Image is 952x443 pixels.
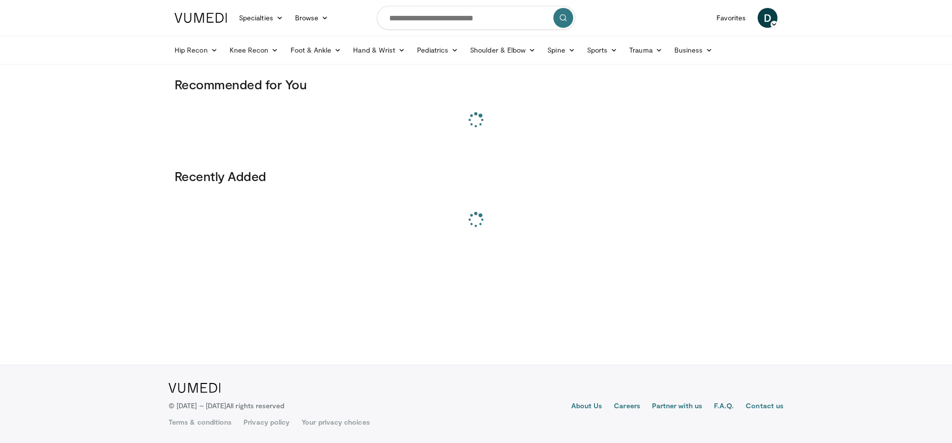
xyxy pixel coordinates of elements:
[623,40,668,60] a: Trauma
[169,383,221,393] img: VuMedi Logo
[714,401,734,413] a: F.A.Q.
[581,40,624,60] a: Sports
[711,8,752,28] a: Favorites
[652,401,702,413] a: Partner with us
[758,8,777,28] a: D
[169,40,224,60] a: Hip Recon
[233,8,289,28] a: Specialties
[614,401,640,413] a: Careers
[668,40,719,60] a: Business
[175,168,777,184] h3: Recently Added
[175,76,777,92] h3: Recommended for You
[411,40,464,60] a: Pediatrics
[289,8,335,28] a: Browse
[285,40,348,60] a: Foot & Ankle
[464,40,541,60] a: Shoulder & Elbow
[377,6,575,30] input: Search topics, interventions
[347,40,411,60] a: Hand & Wrist
[169,401,285,411] p: © [DATE] – [DATE]
[169,417,232,427] a: Terms & conditions
[301,417,369,427] a: Your privacy choices
[243,417,290,427] a: Privacy policy
[224,40,285,60] a: Knee Recon
[746,401,783,413] a: Contact us
[571,401,602,413] a: About Us
[541,40,581,60] a: Spine
[226,401,284,410] span: All rights reserved
[175,13,227,23] img: VuMedi Logo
